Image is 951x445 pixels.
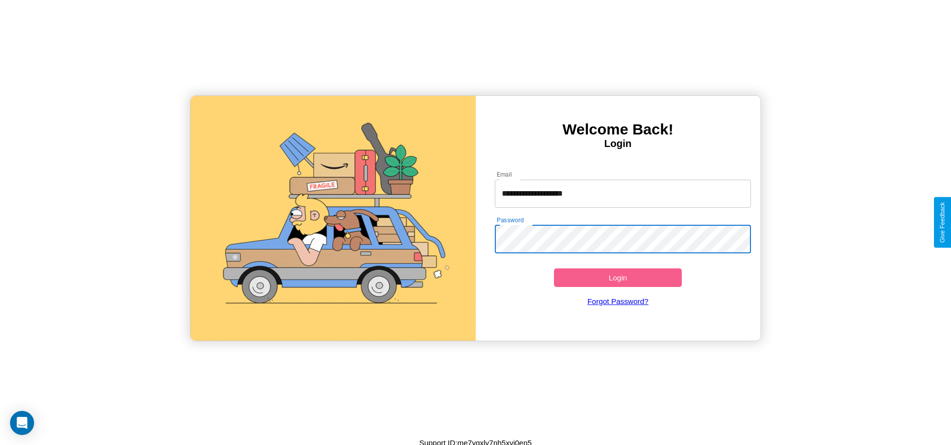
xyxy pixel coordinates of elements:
[191,96,475,341] img: gif
[490,287,746,316] a: Forgot Password?
[554,268,682,287] button: Login
[10,411,34,435] div: Open Intercom Messenger
[476,121,760,138] h3: Welcome Back!
[939,202,946,243] div: Give Feedback
[476,138,760,150] h4: Login
[497,170,512,179] label: Email
[497,216,523,224] label: Password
